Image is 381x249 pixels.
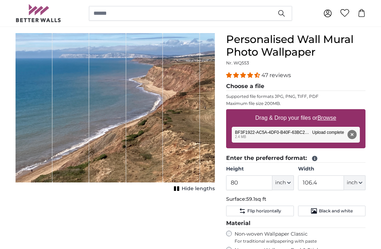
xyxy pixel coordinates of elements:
[16,33,215,194] div: 1 of 1
[344,175,365,190] button: inch
[246,196,266,202] span: 59.1sq ft
[261,72,291,79] span: 47 reviews
[272,175,294,190] button: inch
[235,238,365,244] span: For traditional wallpapering with paste
[226,101,365,106] p: Maximum file size 200MB.
[275,179,286,186] span: inch
[298,166,365,173] label: Width
[182,185,215,192] span: Hide lengths
[226,72,261,79] span: 4.38 stars
[16,4,61,22] img: Betterwalls
[253,111,339,125] label: Drag & Drop your files or
[319,208,353,214] span: Black and white
[317,115,336,121] u: Browse
[226,94,365,99] p: Supported file formats JPG, PNG, TIFF, PDF
[226,33,365,58] h1: Personalised Wall Mural Photo Wallpaper
[235,231,365,244] label: Non-woven Wallpaper Classic
[247,208,281,214] span: Flip horizontally
[347,179,357,186] span: inch
[226,82,365,91] legend: Choose a file
[226,196,365,203] p: Surface:
[172,184,215,194] button: Hide lengths
[226,60,249,66] span: Nr. WQ553
[298,206,365,216] button: Black and white
[226,166,294,173] label: Height
[226,154,365,163] legend: Enter the preferred format:
[226,206,294,216] button: Flip horizontally
[226,219,365,228] legend: Material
